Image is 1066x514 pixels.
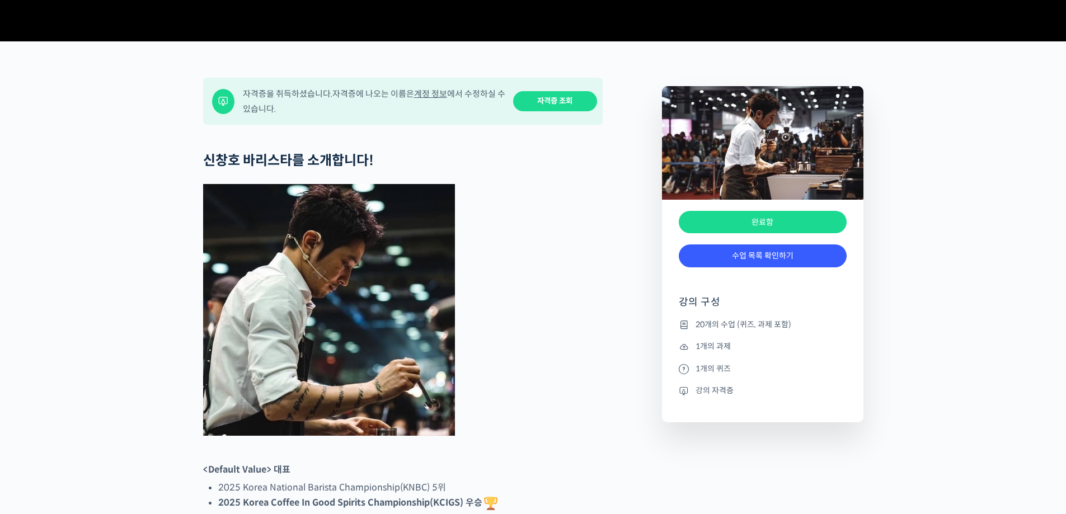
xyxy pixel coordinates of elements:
span: 설정 [173,371,186,380]
span: 홈 [35,371,42,380]
a: 수업 목록 확인하기 [679,244,847,267]
li: 1개의 퀴즈 [679,362,847,375]
li: 2025 Korea National Barista Championship(KNBC) 5위 [218,480,603,495]
strong: 2025 Korea Coffee In Good Spirits Championship(KCIGS) 우승 [218,497,499,508]
span: 대화 [102,372,116,381]
a: 계정 정보 [414,88,447,99]
strong: <Default Value> 대표 [203,464,290,475]
div: 자격증을 취득하셨습니다. 자격증에 나오는 이름은 에서 수정하실 수 있습니다. [243,86,506,116]
li: 20개의 수업 (퀴즈, 과제 포함) [679,318,847,331]
li: 강의 자격증 [679,384,847,397]
a: 홈 [3,355,74,383]
h4: 강의 구성 [679,295,847,318]
a: 대화 [74,355,144,383]
strong: 신창호 바리스타를 소개합니다! [203,152,374,169]
div: 완료함 [679,211,847,234]
a: 설정 [144,355,215,383]
li: 1개의 과제 [679,340,847,353]
img: 🏆 [484,497,497,510]
a: 자격증 조회 [513,91,597,112]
